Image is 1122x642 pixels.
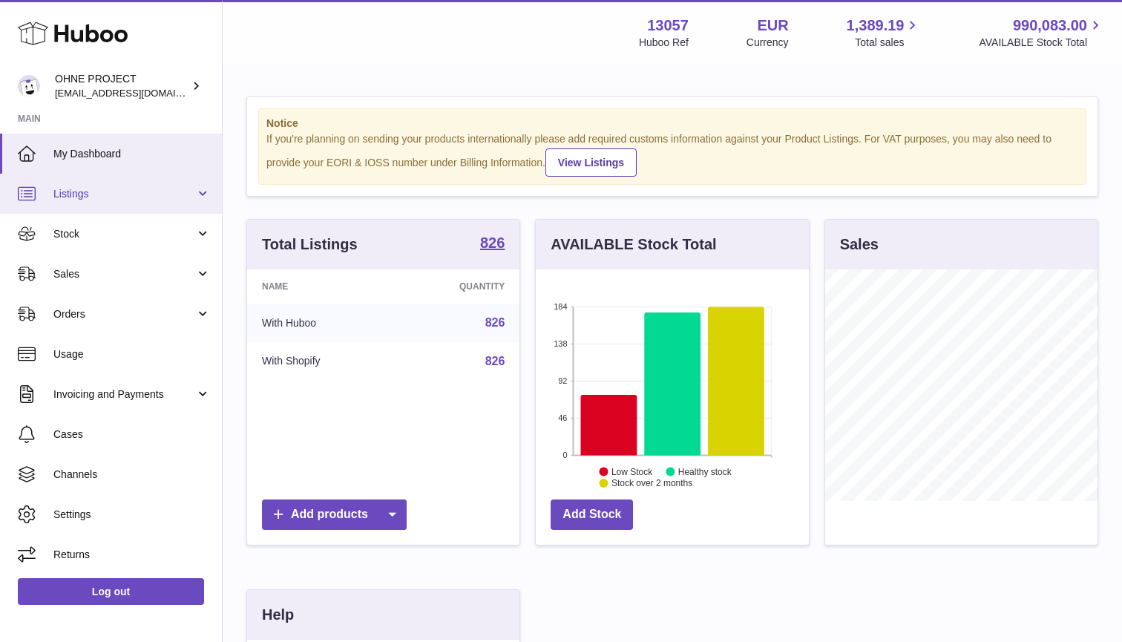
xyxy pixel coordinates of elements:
text: 0 [563,451,568,459]
a: Add products [262,499,407,530]
span: Settings [53,508,211,522]
text: 184 [554,302,567,311]
text: 138 [554,339,567,348]
h3: Help [262,605,294,625]
th: Quantity [394,269,519,304]
text: 92 [559,376,568,385]
div: Currency [747,36,789,50]
span: Total sales [855,36,921,50]
strong: 13057 [647,16,689,36]
th: Name [247,269,394,304]
td: With Shopify [247,342,394,381]
a: 990,083.00 AVAILABLE Stock Total [979,16,1104,50]
span: AVAILABLE Stock Total [979,36,1104,50]
h3: AVAILABLE Stock Total [551,235,716,255]
span: Channels [53,468,211,482]
text: 46 [559,413,568,422]
a: View Listings [545,148,637,177]
a: 826 [485,355,505,367]
div: OHNE PROJECT [55,72,188,100]
strong: EUR [757,16,788,36]
span: My Dashboard [53,147,211,161]
span: Listings [53,187,195,201]
span: Sales [53,267,195,281]
span: Orders [53,307,195,321]
span: 990,083.00 [1013,16,1087,36]
text: Healthy stock [678,466,732,476]
span: Returns [53,548,211,562]
a: 826 [480,235,505,253]
strong: Notice [266,117,1078,131]
strong: 826 [480,235,505,250]
span: Invoicing and Payments [53,387,195,402]
span: 1,389.19 [847,16,905,36]
div: If you're planning on sending your products internationally please add required customs informati... [266,132,1078,177]
div: Huboo Ref [639,36,689,50]
span: Cases [53,428,211,442]
td: With Huboo [247,304,394,342]
span: [EMAIL_ADDRESS][DOMAIN_NAME] [55,87,218,99]
img: support@ohneproject.com [18,75,40,97]
h3: Sales [840,235,879,255]
a: Add Stock [551,499,633,530]
h3: Total Listings [262,235,358,255]
span: Usage [53,347,211,361]
text: Stock over 2 months [611,478,692,488]
a: 1,389.19 Total sales [847,16,922,50]
span: Stock [53,227,195,241]
a: 826 [485,316,505,329]
a: Log out [18,578,204,605]
text: Low Stock [611,466,653,476]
